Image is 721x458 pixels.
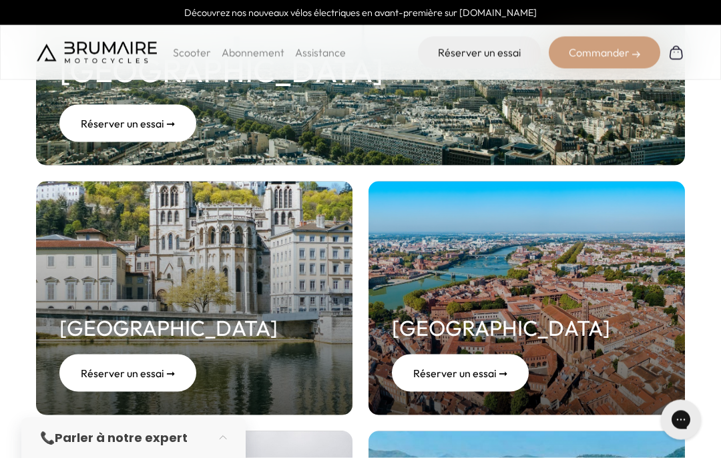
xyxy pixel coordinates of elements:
img: Brumaire Motocycles [37,42,157,63]
h2: [GEOGRAPHIC_DATA] [59,312,278,344]
div: Réserver un essai ➞ [392,355,529,392]
a: Réserver un essai [418,37,541,69]
a: [GEOGRAPHIC_DATA] Réserver un essai ➞ [369,182,685,415]
iframe: Gorgias live chat messenger [654,395,708,445]
div: Commander [549,37,660,69]
img: Panier [668,45,684,61]
h2: [GEOGRAPHIC_DATA] [392,312,610,344]
a: Assistance [295,46,346,59]
img: right-arrow-2.png [632,51,640,59]
a: Abonnement [222,46,284,59]
p: Scooter [173,45,211,61]
a: [GEOGRAPHIC_DATA] Réserver un essai ➞ [36,182,352,415]
div: Réserver un essai ➞ [59,105,196,142]
div: Réserver un essai ➞ [59,355,196,392]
